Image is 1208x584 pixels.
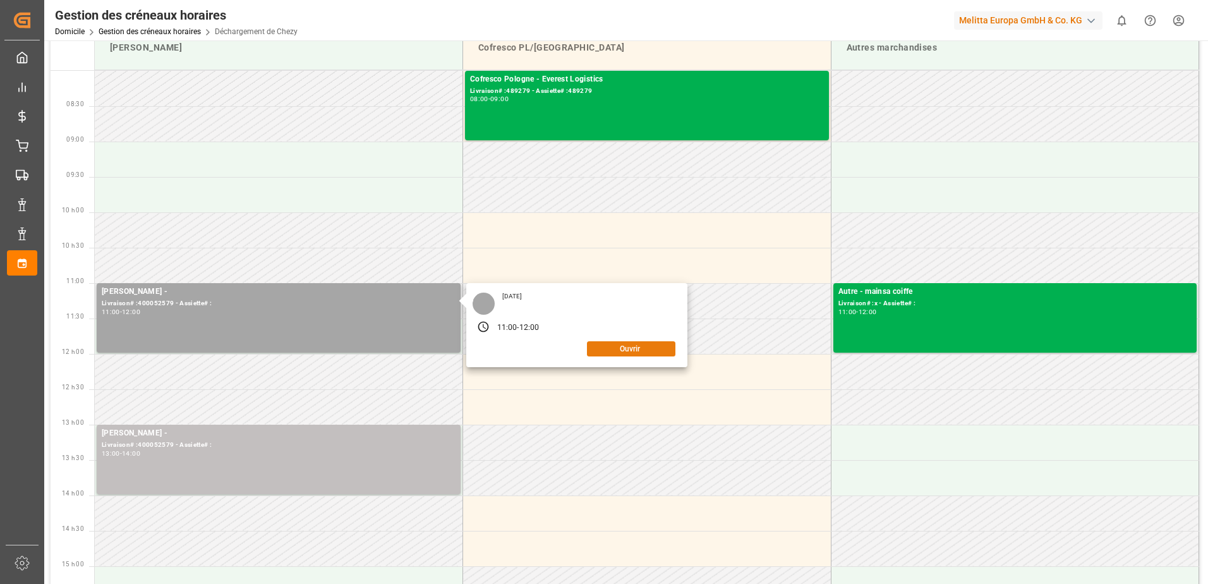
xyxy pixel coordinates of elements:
span: 15 h 00 [62,561,84,568]
div: Livraison# :x - Assiette# : [838,298,1192,309]
div: 14:00 [122,451,140,456]
span: 09:00 [66,136,84,143]
div: 12:00 [859,309,877,315]
a: Gestion des créneaux horaires [99,27,201,36]
div: - [856,309,858,315]
button: Melitta Europa GmbH & Co. KG [954,8,1108,32]
div: Livraison# :400052579 - Assiette# : [102,440,456,451]
button: Afficher 0 nouvelles notifications [1108,6,1136,35]
a: Domicile [55,27,85,36]
div: Cofresco PL/[GEOGRAPHIC_DATA] [473,36,821,59]
div: 12:00 [122,309,140,315]
div: Livraison# :400052579 - Assiette# : [102,298,456,309]
span: 10 h 00 [62,207,84,214]
span: 08:30 [66,100,84,107]
div: Cofresco Pologne - Everest Logistics [470,73,824,86]
span: 14 h 00 [62,490,84,497]
font: Melitta Europa GmbH & Co. KG [959,14,1082,27]
div: [PERSON_NAME] [105,36,452,59]
span: 13 h 30 [62,454,84,461]
span: 12 h 00 [62,348,84,355]
div: - [488,96,490,102]
span: 13 h 00 [62,419,84,426]
span: 11:30 [66,313,84,320]
div: Gestion des créneaux horaires [55,6,298,25]
div: - [517,322,519,334]
div: 13:00 [102,451,120,456]
span: 12 h 30 [62,384,84,391]
div: 11:00 [102,309,120,315]
div: 11:00 [838,309,857,315]
div: Autres marchandises [842,36,1189,59]
div: - [120,309,122,315]
div: - [120,451,122,456]
button: Centre d’aide [1136,6,1164,35]
button: Ouvrir [587,341,675,356]
div: Autre - mainsa coiffe [838,286,1192,298]
div: [DATE] [498,292,527,301]
span: 09:30 [66,171,84,178]
div: [PERSON_NAME] - [102,286,456,298]
div: Livraison# :489279 - Assiette# :489279 [470,86,824,97]
span: 11:00 [66,277,84,284]
div: [PERSON_NAME] - [102,427,456,440]
div: 08:00 [470,96,488,102]
div: 09:00 [490,96,509,102]
div: 12:00 [519,322,540,334]
span: 10 h 30 [62,242,84,249]
span: 14 h 30 [62,525,84,532]
div: 11:00 [497,322,517,334]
